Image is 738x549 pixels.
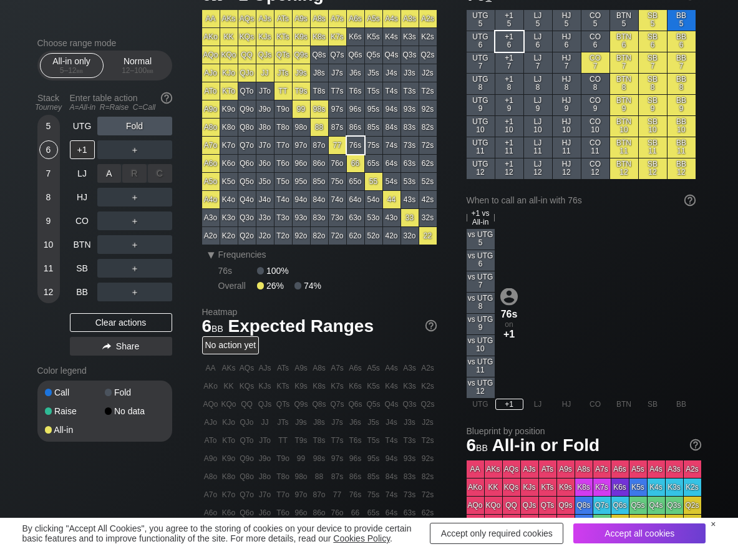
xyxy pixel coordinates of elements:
[668,31,696,52] div: BB 6
[70,188,95,206] div: HJ
[610,52,638,73] div: BTN 7
[97,164,172,183] div: ＋
[274,10,292,27] div: ATs
[256,10,274,27] div: AJs
[467,229,495,250] div: vs UTG 5
[668,52,696,73] div: BB 7
[524,31,552,52] div: LJ 6
[365,173,382,190] div: 55
[238,137,256,154] div: Q7o
[524,10,552,31] div: LJ 5
[467,158,495,179] div: UTG 12
[419,155,437,172] div: 62s
[365,209,382,226] div: 53o
[347,227,364,245] div: 62o
[202,155,220,172] div: A6o
[293,46,310,64] div: Q9s
[401,10,419,27] div: A3s
[333,533,390,543] a: Cookies Policy
[467,31,495,52] div: UTG 6
[329,10,346,27] div: A7s
[347,100,364,118] div: 96s
[424,319,438,333] img: help.32db89a4.svg
[553,116,581,137] div: HJ 10
[329,119,346,136] div: 87s
[639,116,667,137] div: SB 10
[365,191,382,208] div: 54o
[311,46,328,64] div: Q8s
[97,140,172,159] div: ＋
[495,116,523,137] div: +1 10
[419,209,437,226] div: 32s
[220,209,238,226] div: K3o
[347,191,364,208] div: 64o
[581,116,609,137] div: CO 10
[202,46,220,64] div: AQo
[347,10,364,27] div: A6s
[610,31,638,52] div: BTN 6
[365,46,382,64] div: Q5s
[329,64,346,82] div: J7s
[256,209,274,226] div: J3o
[383,173,401,190] div: 54s
[347,155,364,172] div: 66
[203,247,220,262] div: ▾
[383,46,401,64] div: Q4s
[668,95,696,115] div: BB 9
[311,137,328,154] div: 87o
[347,137,364,154] div: 76s
[401,28,419,46] div: K3s
[419,191,437,208] div: 42s
[39,259,58,278] div: 11
[256,191,274,208] div: J4o
[97,164,122,183] div: A
[401,227,419,245] div: 32o
[419,10,437,27] div: A2s
[553,158,581,179] div: HJ 12
[70,164,95,183] div: LJ
[39,164,58,183] div: 7
[401,119,419,136] div: 83s
[347,173,364,190] div: 65o
[293,82,310,100] div: T9s
[467,116,495,137] div: UTG 10
[347,28,364,46] div: K6s
[293,155,310,172] div: 96o
[311,28,328,46] div: K8s
[581,10,609,31] div: CO 5
[383,155,401,172] div: 64s
[419,137,437,154] div: 72s
[202,191,220,208] div: A4o
[553,95,581,115] div: HJ 9
[274,191,292,208] div: T4o
[238,28,256,46] div: KQs
[311,100,328,118] div: 98s
[553,52,581,73] div: HJ 7
[220,100,238,118] div: K9o
[257,281,294,291] div: 26%
[401,64,419,82] div: J3s
[102,343,111,350] img: share.864f2f62.svg
[43,54,100,77] div: All-in only
[256,137,274,154] div: J7o
[70,235,95,254] div: BTN
[274,28,292,46] div: KTs
[383,82,401,100] div: T4s
[365,10,382,27] div: A5s
[220,119,238,136] div: K8o
[311,173,328,190] div: 85o
[274,173,292,190] div: T5o
[467,293,495,313] div: vs UTG 8
[256,46,274,64] div: QJs
[329,46,346,64] div: Q7s
[311,191,328,208] div: 84o
[495,158,523,179] div: +1 12
[419,64,437,82] div: J2s
[39,117,58,135] div: 5
[668,10,696,31] div: BB 5
[365,137,382,154] div: 75s
[419,82,437,100] div: T2s
[347,82,364,100] div: T6s
[495,288,523,339] div: on
[311,64,328,82] div: J8s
